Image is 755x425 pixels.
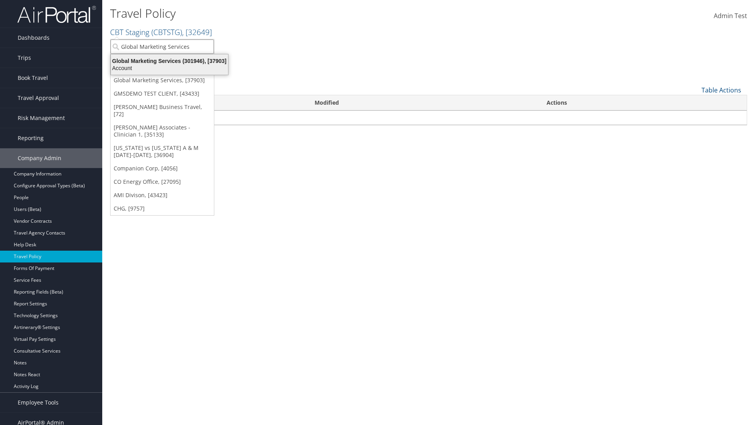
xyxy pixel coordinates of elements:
span: Risk Management [18,108,65,128]
img: airportal-logo.png [17,5,96,24]
a: Admin Test [714,4,747,28]
span: ( CBTSTG ) [151,27,182,37]
input: Search Accounts [110,39,214,54]
a: GMSDEMO TEST CLIENT, [43433] [110,87,214,100]
span: Trips [18,48,31,68]
div: Account [106,65,233,72]
span: , [ 32649 ] [182,27,212,37]
span: Travel Approval [18,88,59,108]
a: CBT Staging [110,27,212,37]
span: Reporting [18,128,44,148]
a: AMI Divison, [43423] [110,188,214,202]
a: [US_STATE] vs [US_STATE] A & M [DATE]-[DATE], [36904] [110,141,214,162]
div: Global Marketing Services (301946), [37903] [106,57,233,65]
a: CHG, [9757] [110,202,214,215]
th: Actions [540,95,747,111]
a: Table Actions [702,86,741,94]
h1: Travel Policy [110,5,535,22]
span: Employee Tools [18,393,59,412]
a: Global Marketing Services, [37903] [110,74,214,87]
th: Modified: activate to sort column ascending [308,95,540,111]
a: Companion Corp, [4056] [110,162,214,175]
span: Dashboards [18,28,50,48]
span: Company Admin [18,148,61,168]
span: Admin Test [714,11,747,20]
a: [PERSON_NAME] Associates - Clinician 1, [35133] [110,121,214,141]
a: CO Energy Office, [27095] [110,175,214,188]
a: [PERSON_NAME] Business Travel, [72] [110,100,214,121]
td: No data available in table [110,111,747,125]
span: Book Travel [18,68,48,88]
